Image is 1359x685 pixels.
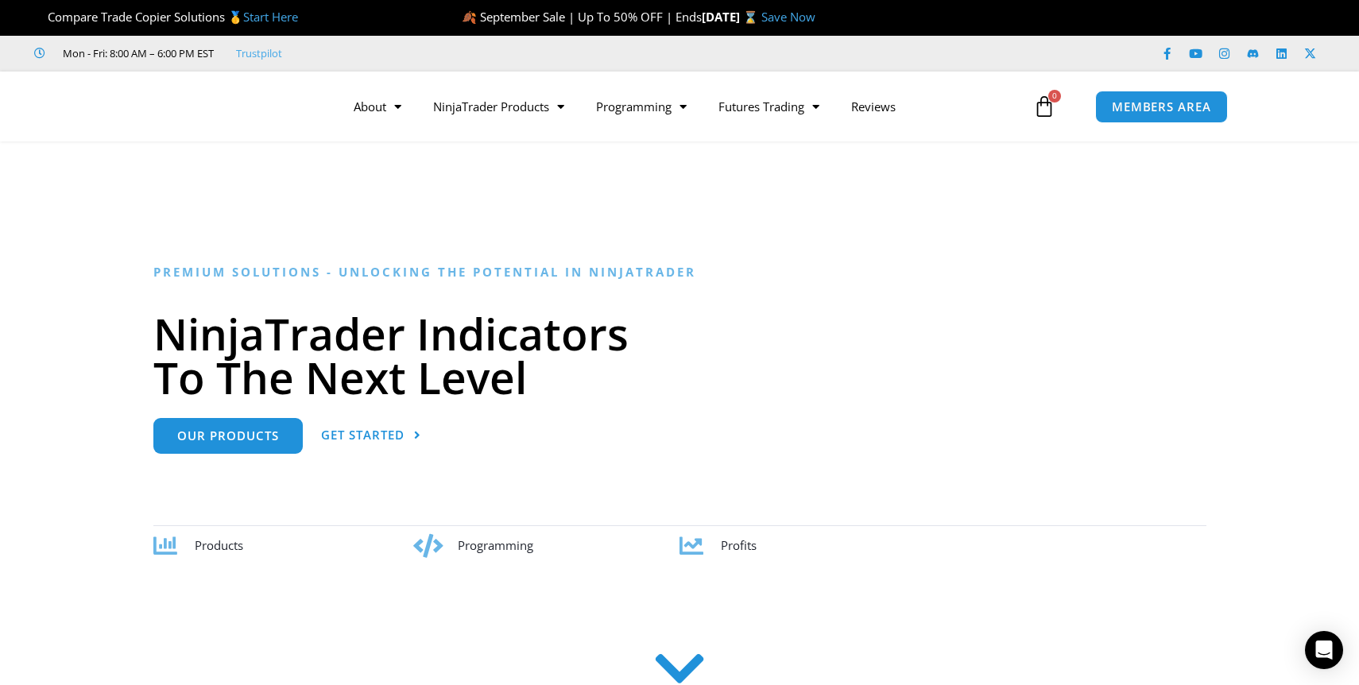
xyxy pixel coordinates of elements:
[458,537,533,553] span: Programming
[153,312,1206,399] h1: NinjaTrader Indicators To The Next Level
[761,9,815,25] a: Save Now
[338,88,417,125] a: About
[177,430,279,442] span: Our Products
[59,44,214,63] span: Mon - Fri: 8:00 AM – 6:00 PM EST
[153,418,303,454] a: Our Products
[153,265,1206,280] h6: Premium Solutions - Unlocking the Potential in NinjaTrader
[580,88,703,125] a: Programming
[35,11,47,23] img: 🏆
[110,78,281,135] img: LogoAI | Affordable Indicators – NinjaTrader
[1095,91,1228,123] a: MEMBERS AREA
[195,537,243,553] span: Products
[721,537,757,553] span: Profits
[1009,83,1079,130] a: 0
[338,88,1029,125] nav: Menu
[34,9,298,25] span: Compare Trade Copier Solutions 🥇
[321,429,405,441] span: Get Started
[1305,631,1343,669] div: Open Intercom Messenger
[321,418,421,454] a: Get Started
[702,9,761,25] strong: [DATE] ⌛
[462,9,702,25] span: 🍂 September Sale | Up To 50% OFF | Ends
[243,9,298,25] a: Start Here
[417,88,580,125] a: NinjaTrader Products
[835,88,912,125] a: Reviews
[1048,90,1061,103] span: 0
[236,44,282,63] a: Trustpilot
[703,88,835,125] a: Futures Trading
[1112,101,1211,113] span: MEMBERS AREA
